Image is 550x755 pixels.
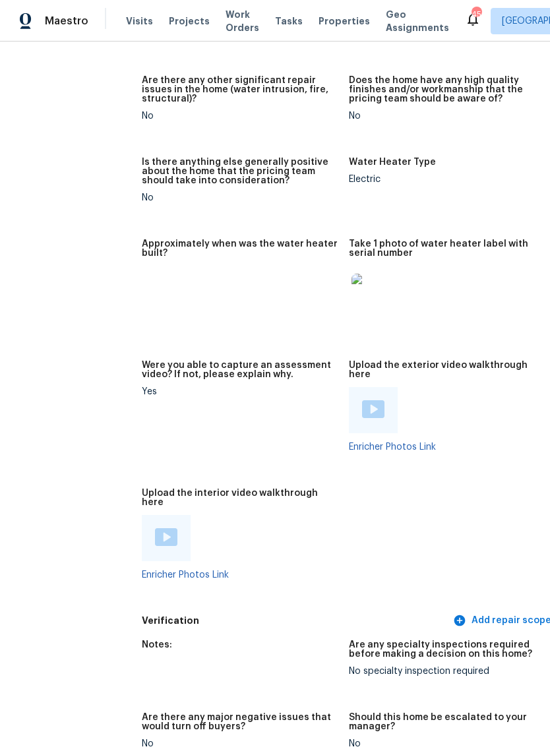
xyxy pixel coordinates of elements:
[349,158,436,167] h5: Water Heater Type
[155,528,177,548] a: Play Video
[362,400,384,420] a: Play Video
[142,713,338,731] h5: Are there any major negative issues that would turn off buyers?
[142,739,338,748] div: No
[349,175,545,184] div: Electric
[142,640,172,649] h5: Notes:
[349,76,545,104] h5: Does the home have any high quality finishes and/or workmanship that the pricing team should be a...
[142,158,338,185] h5: Is there anything else generally positive about the home that the pricing team should take into c...
[275,16,303,26] span: Tasks
[349,739,545,748] div: No
[319,15,370,28] span: Properties
[386,8,449,34] span: Geo Assignments
[142,387,338,396] div: Yes
[226,8,259,34] span: Work Orders
[169,15,210,28] span: Projects
[142,111,338,121] div: No
[362,400,384,418] img: Play Video
[472,8,481,21] div: 45
[142,361,338,379] h5: Were you able to capture an assessment video? If not, please explain why.
[126,15,153,28] span: Visits
[142,489,338,507] h5: Upload the interior video walkthrough here
[349,713,545,731] h5: Should this home be escalated to your manager?
[142,193,338,202] div: No
[142,76,338,104] h5: Are there any other significant repair issues in the home (water intrusion, fire, structural)?
[349,239,545,258] h5: Take 1 photo of water heater label with serial number
[349,361,545,379] h5: Upload the exterior video walkthrough here
[349,640,545,659] h5: Are any specialty inspections required before making a decision on this home?
[142,239,338,258] h5: Approximately when was the water heater built?
[142,570,229,580] a: Enricher Photos Link
[142,614,450,628] h5: Verification
[155,528,177,546] img: Play Video
[349,667,545,676] div: No specialty inspection required
[45,15,88,28] span: Maestro
[349,442,436,452] a: Enricher Photos Link
[349,111,545,121] div: No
